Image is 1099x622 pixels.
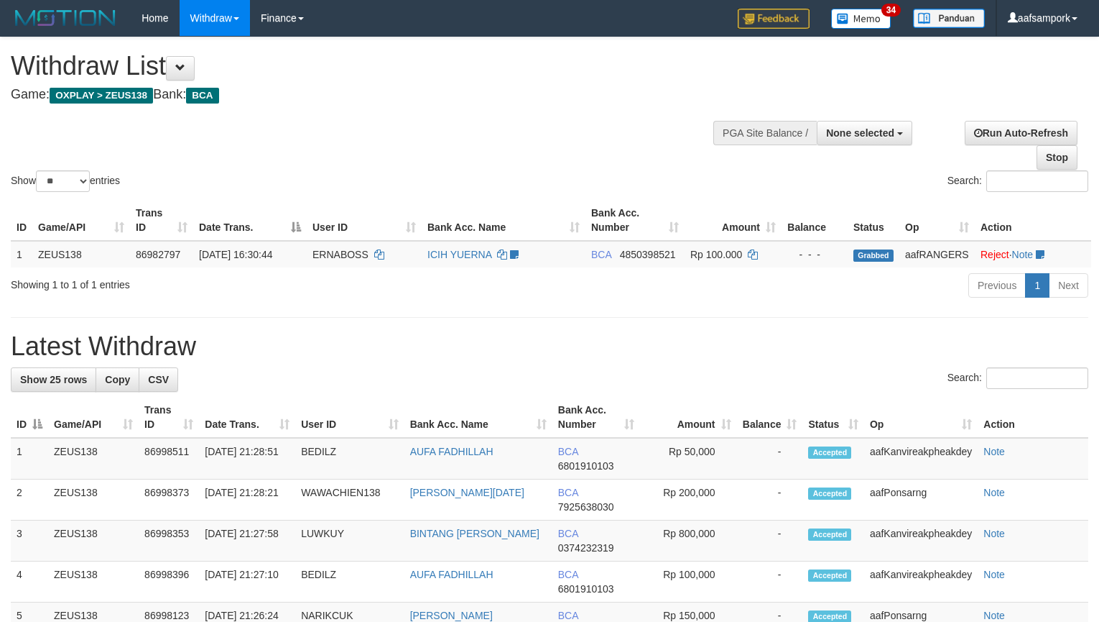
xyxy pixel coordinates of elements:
[802,397,863,438] th: Status: activate to sort column ascending
[881,4,901,17] span: 34
[640,562,737,603] td: Rp 100,000
[817,121,912,145] button: None selected
[558,569,578,580] span: BCA
[199,397,295,438] th: Date Trans.: activate to sort column ascending
[199,438,295,480] td: [DATE] 21:28:51
[1025,273,1049,298] a: 1
[620,249,676,260] span: Copy 4850398521 to clipboard
[11,241,32,267] td: 1
[11,170,120,192] label: Show entries
[864,480,978,521] td: aafPonsarng
[312,249,368,260] span: ERNABOSS
[11,367,96,392] a: Show 25 rows
[139,521,199,562] td: 86998353
[983,610,1005,621] a: Note
[295,397,404,438] th: User ID: activate to sort column ascending
[48,480,139,521] td: ZEUS138
[640,480,737,521] td: Rp 200,000
[558,446,578,457] span: BCA
[983,487,1005,498] a: Note
[848,200,899,241] th: Status
[11,7,120,29] img: MOTION_logo.png
[640,397,737,438] th: Amount: activate to sort column ascending
[148,374,169,385] span: CSV
[11,272,448,292] div: Showing 1 to 1 of 1 entries
[96,367,139,392] a: Copy
[965,121,1077,145] a: Run Auto-Refresh
[558,542,614,554] span: Copy 0374232319 to clipboard
[808,529,851,541] span: Accepted
[913,9,985,28] img: panduan.png
[690,249,742,260] span: Rp 100.000
[640,438,737,480] td: Rp 50,000
[139,438,199,480] td: 86998511
[864,562,978,603] td: aafKanvireakpheakdey
[585,200,685,241] th: Bank Acc. Number: activate to sort column ascending
[427,249,491,260] a: ICIH YUERNA
[831,9,891,29] img: Button%20Memo.svg
[11,52,718,81] h1: Withdraw List
[986,170,1088,192] input: Search:
[139,367,178,392] a: CSV
[50,88,153,104] span: OXPLAY > ZEUS138
[295,521,404,562] td: LUWKUY
[36,170,90,192] select: Showentries
[968,273,1026,298] a: Previous
[48,521,139,562] td: ZEUS138
[130,200,193,241] th: Trans ID: activate to sort column ascending
[558,460,614,472] span: Copy 6801910103 to clipboard
[136,249,180,260] span: 86982797
[983,528,1005,539] a: Note
[591,249,611,260] span: BCA
[11,88,718,102] h4: Game: Bank:
[199,562,295,603] td: [DATE] 21:27:10
[640,521,737,562] td: Rp 800,000
[558,528,578,539] span: BCA
[199,249,272,260] span: [DATE] 16:30:44
[32,200,130,241] th: Game/API: activate to sort column ascending
[139,480,199,521] td: 86998373
[787,247,842,262] div: - - -
[1012,249,1034,260] a: Note
[11,438,48,480] td: 1
[713,121,817,145] div: PGA Site Balance /
[422,200,585,241] th: Bank Acc. Name: activate to sort column ascending
[975,241,1091,267] td: ·
[295,562,404,603] td: BEDILZ
[404,397,552,438] th: Bank Acc. Name: activate to sort column ascending
[32,241,130,267] td: ZEUS138
[737,562,803,603] td: -
[295,480,404,521] td: WAWACHIEN138
[808,447,851,459] span: Accepted
[864,397,978,438] th: Op: activate to sort column ascending
[983,569,1005,580] a: Note
[737,397,803,438] th: Balance: activate to sort column ascending
[980,249,1009,260] a: Reject
[410,569,493,580] a: AUFA FADHILLAH
[558,610,578,621] span: BCA
[139,562,199,603] td: 86998396
[199,480,295,521] td: [DATE] 21:28:21
[193,200,307,241] th: Date Trans.: activate to sort column descending
[899,241,975,267] td: aafRANGERS
[410,528,539,539] a: BINTANG [PERSON_NAME]
[11,200,32,241] th: ID
[410,610,493,621] a: [PERSON_NAME]
[48,397,139,438] th: Game/API: activate to sort column ascending
[11,521,48,562] td: 3
[20,374,87,385] span: Show 25 rows
[139,397,199,438] th: Trans ID: activate to sort column ascending
[295,438,404,480] td: BEDILZ
[552,397,640,438] th: Bank Acc. Number: activate to sort column ascending
[11,332,1088,361] h1: Latest Withdraw
[853,250,894,262] span: Grabbed
[685,200,782,241] th: Amount: activate to sort column ascending
[947,170,1088,192] label: Search:
[782,200,848,241] th: Balance
[1049,273,1088,298] a: Next
[11,397,48,438] th: ID: activate to sort column descending
[737,521,803,562] td: -
[410,487,524,498] a: [PERSON_NAME][DATE]
[558,583,614,595] span: Copy 6801910103 to clipboard
[105,374,130,385] span: Copy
